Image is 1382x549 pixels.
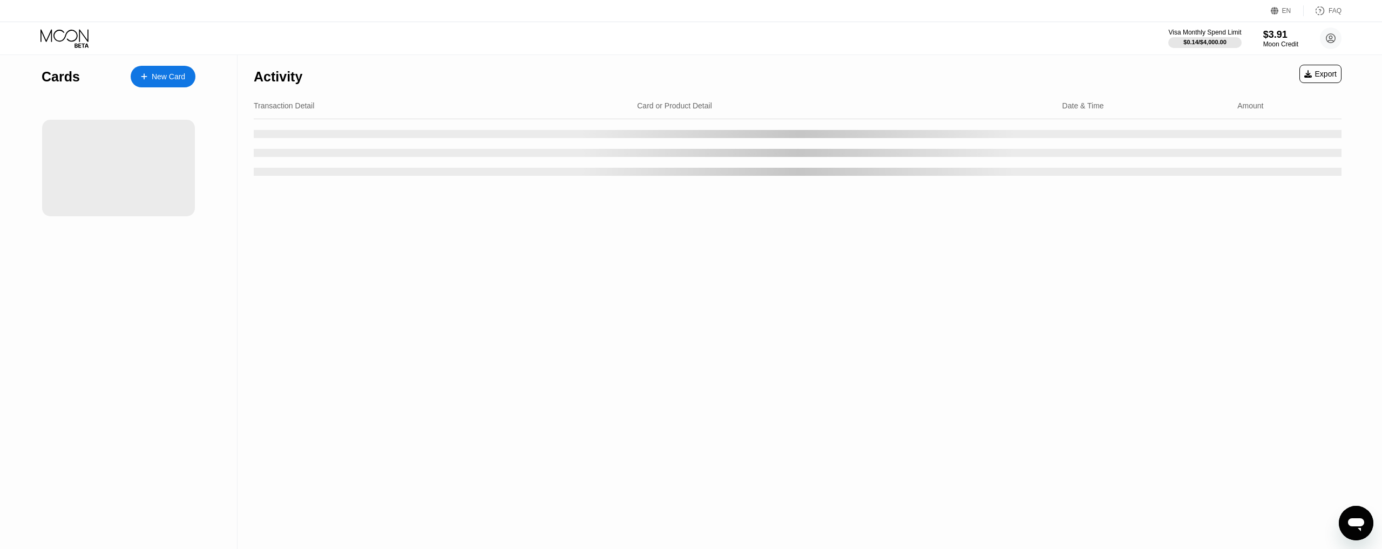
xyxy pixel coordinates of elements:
div: New Card [152,72,185,81]
iframe: Przycisk umożliwiający otwarcie okna komunikatora [1339,506,1373,540]
div: FAQ [1304,5,1342,16]
div: Visa Monthly Spend Limit$0.14/$4,000.00 [1168,29,1241,48]
div: Card or Product Detail [637,101,712,110]
div: Export [1304,70,1337,78]
div: $0.14 / $4,000.00 [1183,39,1227,45]
div: Visa Monthly Spend Limit [1168,29,1241,36]
div: Activity [254,69,302,85]
div: FAQ [1329,7,1342,15]
div: $3.91Moon Credit [1263,29,1298,48]
div: Export [1299,65,1342,83]
div: Transaction Detail [254,101,314,110]
div: $3.91 [1263,29,1298,40]
div: Date & Time [1062,101,1104,110]
div: Amount [1237,101,1263,110]
div: EN [1271,5,1304,16]
div: EN [1282,7,1291,15]
div: New Card [131,66,195,87]
div: Cards [42,69,80,85]
div: Moon Credit [1263,40,1298,48]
